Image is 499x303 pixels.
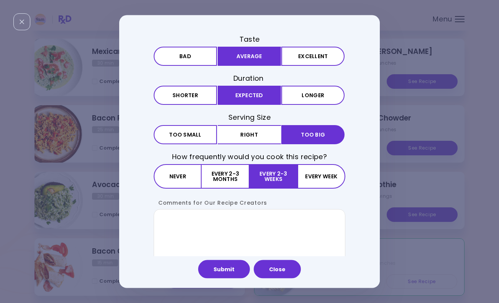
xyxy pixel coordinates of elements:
button: Too big [281,125,345,144]
button: Bad [154,47,217,66]
button: Right [218,125,281,144]
button: Every week [297,164,345,188]
button: Shorter [154,86,217,105]
label: Comments for Our Recipe Creators [154,199,267,206]
h3: Duration [154,73,345,83]
span: Too small [169,132,202,137]
button: Never [154,164,202,188]
button: Submit [198,260,250,278]
button: Excellent [281,47,345,66]
h3: Taste [154,34,345,44]
h3: How frequently would you cook this recipe? [154,151,345,161]
button: Too small [154,125,217,144]
button: Close [254,260,301,278]
button: Longer [281,86,345,105]
button: Every 2-3 months [202,164,250,188]
span: Too big [301,132,325,137]
button: Average [218,47,281,66]
div: Close [13,13,30,30]
button: Every 2-3 weeks [250,164,297,188]
button: Expected [218,86,281,105]
h3: Serving Size [154,112,345,122]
